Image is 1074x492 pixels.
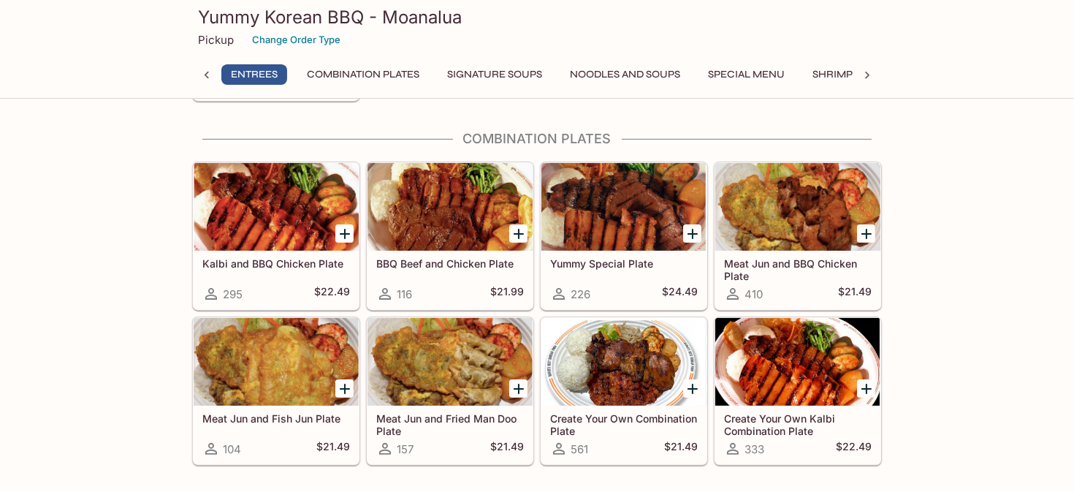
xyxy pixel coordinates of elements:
[838,285,872,303] h5: $21.49
[541,318,707,406] div: Create Your Own Combination Plate
[221,64,287,85] button: Entrees
[367,318,533,406] div: Meat Jun and Fried Man Doo Plate
[715,162,881,310] a: Meat Jun and BBQ Chicken Plate410$21.49
[439,64,550,85] button: Signature Soups
[509,224,528,243] button: Add BBQ Beef and Chicken Plate
[202,412,350,425] h5: Meat Jun and Fish Jun Plate
[245,29,347,51] button: Change Order Type
[397,287,412,301] span: 116
[397,442,414,456] span: 157
[335,224,354,243] button: Add Kalbi and BBQ Chicken Plate
[193,162,359,310] a: Kalbi and BBQ Chicken Plate295$22.49
[857,224,875,243] button: Add Meat Jun and BBQ Chicken Plate
[724,257,872,281] h5: Meat Jun and BBQ Chicken Plate
[804,64,909,85] button: Shrimp Combos
[194,163,359,251] div: Kalbi and BBQ Chicken Plate
[223,442,241,456] span: 104
[193,317,359,465] a: Meat Jun and Fish Jun Plate104$21.49
[700,64,793,85] button: Special Menu
[367,317,533,465] a: Meat Jun and Fried Man Doo Plate157$21.49
[299,64,427,85] button: Combination Plates
[490,440,524,458] h5: $21.49
[857,379,875,398] button: Add Create Your Own Kalbi Combination Plate
[715,163,880,251] div: Meat Jun and BBQ Chicken Plate
[335,379,354,398] button: Add Meat Jun and Fish Jun Plate
[571,287,590,301] span: 226
[198,6,876,29] h3: Yummy Korean BBQ - Moanalua
[376,257,524,270] h5: BBQ Beef and Chicken Plate
[683,224,701,243] button: Add Yummy Special Plate
[202,257,350,270] h5: Kalbi and BBQ Chicken Plate
[744,287,763,301] span: 410
[571,442,588,456] span: 561
[314,285,350,303] h5: $22.49
[367,162,533,310] a: BBQ Beef and Chicken Plate116$21.99
[194,318,359,406] div: Meat Jun and Fish Jun Plate
[715,318,880,406] div: Create Your Own Kalbi Combination Plate
[724,412,872,436] h5: Create Your Own Kalbi Combination Plate
[715,317,881,465] a: Create Your Own Kalbi Combination Plate333$22.49
[664,440,698,458] h5: $21.49
[367,163,533,251] div: BBQ Beef and Chicken Plate
[316,440,350,458] h5: $21.49
[550,257,698,270] h5: Yummy Special Plate
[744,442,764,456] span: 333
[562,64,688,85] button: Noodles and Soups
[198,33,234,47] p: Pickup
[541,163,707,251] div: Yummy Special Plate
[550,412,698,436] h5: Create Your Own Combination Plate
[509,379,528,398] button: Add Meat Jun and Fried Man Doo Plate
[376,412,524,436] h5: Meat Jun and Fried Man Doo Plate
[192,131,882,147] h4: Combination Plates
[541,162,707,310] a: Yummy Special Plate226$24.49
[662,285,698,303] h5: $24.49
[836,440,872,458] h5: $22.49
[490,285,524,303] h5: $21.99
[541,317,707,465] a: Create Your Own Combination Plate561$21.49
[683,379,701,398] button: Add Create Your Own Combination Plate
[223,287,243,301] span: 295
